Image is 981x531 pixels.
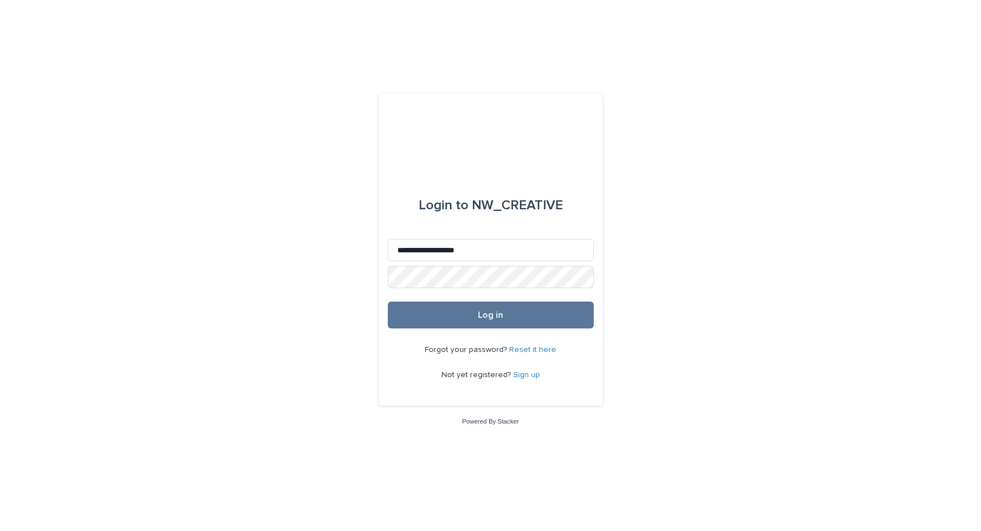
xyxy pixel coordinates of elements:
[513,371,540,379] a: Sign up
[478,311,503,319] span: Log in
[388,302,594,328] button: Log in
[412,120,569,154] img: EUIbKjtiSNGbmbK7PdmN
[442,371,513,379] span: Not yet registered?
[425,346,509,354] span: Forgot your password?
[462,418,519,425] a: Powered By Stacker
[419,190,563,221] div: NW_CREATIVE
[509,346,556,354] a: Reset it here
[419,199,468,212] span: Login to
